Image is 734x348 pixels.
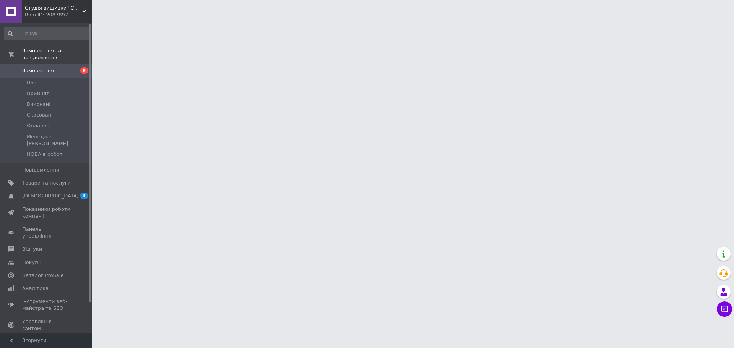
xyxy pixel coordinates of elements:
[22,47,92,61] span: Замовлення та повідомлення
[22,272,63,279] span: Каталог ProSale
[27,101,50,108] span: Виконані
[22,67,54,74] span: Замовлення
[27,151,64,158] span: НОВА в роботі
[22,246,42,253] span: Відгуки
[22,318,71,332] span: Управління сайтом
[27,90,50,97] span: Прийняті
[80,193,88,199] span: 3
[717,301,732,317] button: Чат з покупцем
[22,298,71,312] span: Інструменти веб-майстра та SEO
[27,133,89,147] span: Менеджер [PERSON_NAME]
[22,285,49,292] span: Аналітика
[22,193,79,199] span: [DEMOGRAPHIC_DATA]
[27,122,51,129] span: Оплачені
[22,167,59,173] span: Повідомлення
[22,206,71,220] span: Показники роботи компанії
[27,112,53,118] span: Скасовані
[22,180,71,186] span: Товари та послуги
[27,79,38,86] span: Нові
[22,226,71,240] span: Панель управління
[25,11,92,18] div: Ваш ID: 2087897
[4,27,90,40] input: Пошук
[25,5,82,11] span: Студія вишивки "СОКОЛЯТА"
[80,67,88,74] span: 9
[22,259,43,266] span: Покупці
